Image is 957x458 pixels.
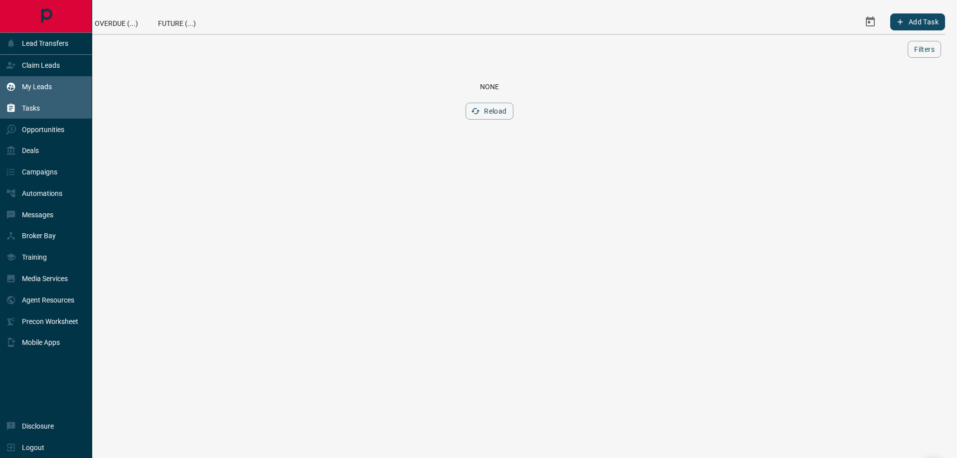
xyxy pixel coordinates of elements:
[46,83,933,91] div: None
[148,10,206,34] div: Future (...)
[85,10,148,34] div: Overdue (...)
[466,103,513,120] button: Reload
[908,41,941,58] button: Filters
[858,10,882,34] button: Select Date Range
[890,13,945,30] button: Add Task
